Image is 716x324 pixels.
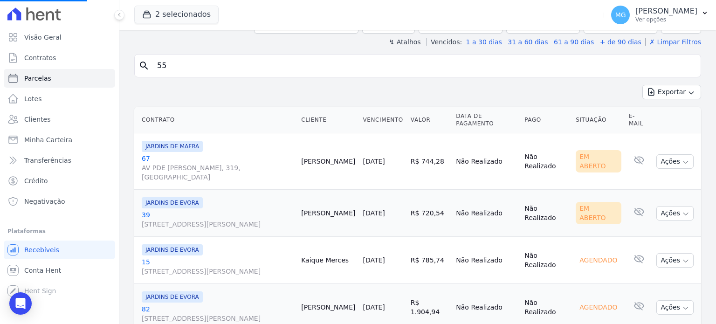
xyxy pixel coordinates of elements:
[656,154,694,169] button: Ações
[142,267,294,276] span: [STREET_ADDRESS][PERSON_NAME]
[4,28,115,47] a: Visão Geral
[625,107,653,133] th: E-mail
[576,254,621,267] div: Agendado
[363,209,385,217] a: [DATE]
[7,226,111,237] div: Plataformas
[297,133,359,190] td: [PERSON_NAME]
[576,150,621,172] div: Em Aberto
[521,190,572,237] td: Não Realizado
[452,133,521,190] td: Não Realizado
[4,69,115,88] a: Parcelas
[508,38,548,46] a: 31 a 60 dias
[452,107,521,133] th: Data de Pagamento
[635,16,697,23] p: Ver opções
[615,12,626,18] span: MG
[645,38,701,46] a: ✗ Limpar Filtros
[9,292,32,315] div: Open Intercom Messenger
[142,304,294,323] a: 82[STREET_ADDRESS][PERSON_NAME]
[656,300,694,315] button: Ações
[297,237,359,284] td: Kaique Merces
[576,301,621,314] div: Agendado
[24,245,59,255] span: Recebíveis
[24,176,48,186] span: Crédito
[24,115,50,124] span: Clientes
[24,135,72,145] span: Minha Carteira
[521,237,572,284] td: Não Realizado
[656,206,694,221] button: Ações
[142,220,294,229] span: [STREET_ADDRESS][PERSON_NAME]
[142,244,203,255] span: JARDINS DE EVORA
[138,60,150,71] i: search
[576,202,621,224] div: Em Aberto
[142,197,203,208] span: JARDINS DE EVORA
[635,7,697,16] p: [PERSON_NAME]
[24,156,71,165] span: Transferências
[142,163,294,182] span: AV PDE [PERSON_NAME], 319, [GEOGRAPHIC_DATA]
[297,190,359,237] td: [PERSON_NAME]
[642,85,701,99] button: Exportar
[142,291,203,303] span: JARDINS DE EVORA
[24,266,61,275] span: Conta Hent
[297,107,359,133] th: Cliente
[4,241,115,259] a: Recebíveis
[407,237,452,284] td: R$ 785,74
[521,133,572,190] td: Não Realizado
[24,197,65,206] span: Negativação
[142,257,294,276] a: 15[STREET_ADDRESS][PERSON_NAME]
[4,261,115,280] a: Conta Hent
[427,38,462,46] label: Vencidos:
[363,303,385,311] a: [DATE]
[363,256,385,264] a: [DATE]
[4,151,115,170] a: Transferências
[407,133,452,190] td: R$ 744,28
[466,38,502,46] a: 1 a 30 dias
[554,38,594,46] a: 61 a 90 dias
[4,172,115,190] a: Crédito
[407,190,452,237] td: R$ 720,54
[151,56,697,75] input: Buscar por nome do lote ou do cliente
[24,74,51,83] span: Parcelas
[134,6,219,23] button: 2 selecionados
[359,107,406,133] th: Vencimento
[4,110,115,129] a: Clientes
[452,237,521,284] td: Não Realizado
[600,38,641,46] a: + de 90 dias
[24,33,62,42] span: Visão Geral
[389,38,420,46] label: ↯ Atalhos
[24,94,42,103] span: Lotes
[572,107,625,133] th: Situação
[407,107,452,133] th: Valor
[604,2,716,28] button: MG [PERSON_NAME] Ver opções
[4,90,115,108] a: Lotes
[363,158,385,165] a: [DATE]
[656,253,694,268] button: Ações
[4,192,115,211] a: Negativação
[4,131,115,149] a: Minha Carteira
[142,314,294,323] span: [STREET_ADDRESS][PERSON_NAME]
[521,107,572,133] th: Pago
[142,210,294,229] a: 39[STREET_ADDRESS][PERSON_NAME]
[142,141,203,152] span: JARDINS DE MAFRA
[142,154,294,182] a: 67AV PDE [PERSON_NAME], 319, [GEOGRAPHIC_DATA]
[134,107,297,133] th: Contrato
[452,190,521,237] td: Não Realizado
[24,53,56,62] span: Contratos
[4,48,115,67] a: Contratos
